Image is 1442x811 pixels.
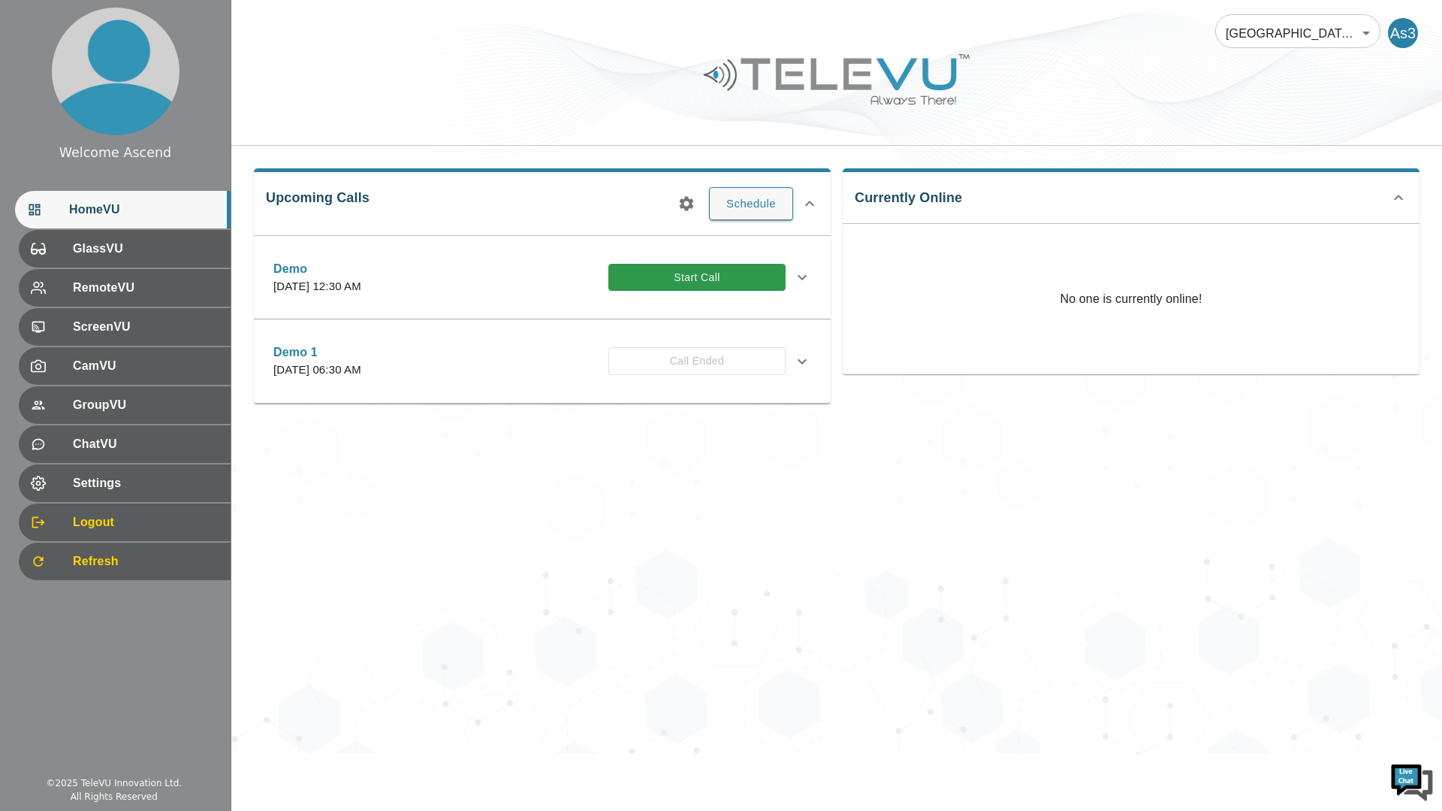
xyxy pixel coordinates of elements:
span: Logout [73,513,219,531]
p: [DATE] 06:30 AM [273,362,361,379]
span: RemoteVU [73,279,219,297]
p: Demo [273,260,361,278]
span: HomeVU [69,201,219,219]
span: Settings [73,474,219,492]
div: Settings [19,465,231,502]
div: ChatVU [19,425,231,463]
img: Logo [701,48,972,110]
div: Demo 1[DATE] 06:30 AMCall Ended [261,334,823,388]
div: CamVU [19,347,231,385]
div: [GEOGRAPHIC_DATA] At Home [1215,12,1380,54]
div: Refresh [19,543,231,580]
div: ScreenVU [19,308,231,346]
p: No one is currently online! [1060,224,1202,374]
span: ScreenVU [73,318,219,336]
span: CamVU [73,357,219,375]
div: Welcome Ascend [59,143,171,162]
span: GlassVU [73,240,219,258]
span: ChatVU [73,435,219,453]
span: Refresh [73,552,219,570]
div: As3 [1388,18,1418,48]
div: GroupVU [19,386,231,424]
img: profile.png [52,8,179,135]
p: [DATE] 12:30 AM [273,278,361,295]
button: Start Call [608,264,786,292]
div: All Rights Reserved [71,790,158,803]
div: Logout [19,504,231,541]
p: Demo 1 [273,343,361,362]
div: Demo[DATE] 12:30 AMStart Call [261,251,823,304]
span: GroupVU [73,396,219,414]
img: Chat Widget [1389,758,1434,803]
button: Schedule [709,187,793,220]
div: GlassVU [19,230,231,268]
div: © 2025 TeleVU Innovation Ltd. [46,776,182,790]
div: RemoteVU [19,269,231,307]
div: HomeVU [15,191,231,228]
